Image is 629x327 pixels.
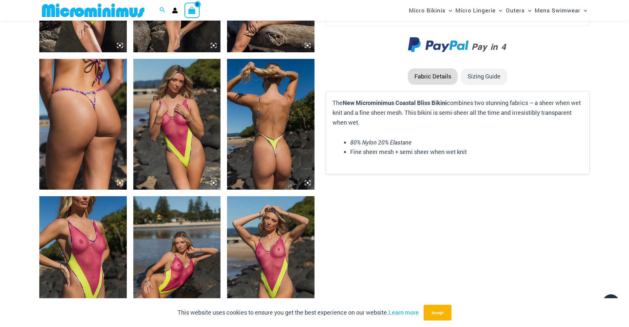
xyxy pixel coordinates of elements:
p: This website uses cookies to ensure you get the best experience on our website. [178,308,419,318]
a: Micro BikinisMenu ToggleMenu Toggle [407,2,454,19]
a: Search icon link [160,6,165,15]
span: Micro Bikinis [409,2,446,19]
img: Coastal Bliss Leopard Sunset 4275 Micro Bikini [39,59,127,190]
nav: Site Navigation [406,1,590,20]
span: Menu Toggle [525,2,531,19]
li: Sizing Guide [461,68,507,85]
span: Menu Toggle [446,2,452,19]
span: Mens Swimwear [535,2,581,19]
img: Coastal Bliss Leopard Sunset 827 One Piece Monokini [133,196,221,327]
img: Coastal Bliss Leopard Sunset 827 One Piece Monokini [227,196,314,327]
a: Learn more [389,308,419,316]
a: View Shopping Cart, empty [184,3,200,18]
b: New Microminimus Coastal Bliss Bikini [343,99,447,107]
li: Fabric Details [408,68,458,85]
span: Menu Toggle [581,2,587,19]
button: Accept [424,305,451,320]
em: 80% Nylon 20% Elastane [350,138,411,146]
a: Account icon link [172,8,178,13]
p: The combines two stunning fabrics – a sheer when wet knit and a fine sheer mesh. This bikini is s... [333,98,583,127]
img: MM SHOP LOGO FLAT [39,3,147,18]
a: OutersMenu ToggleMenu Toggle [504,2,533,19]
li: Fine sheer mesh + semi sheer when wet knit [350,147,583,157]
a: Mens SwimwearMenu ToggleMenu Toggle [533,2,589,19]
img: Coastal Bliss Leopard Sunset 827 One Piece Monokini [39,196,127,327]
img: Coastal Bliss Leopard Sunset 827 One Piece Monokini [227,59,314,190]
span: Menu Toggle [496,2,502,19]
a: Micro LingerieMenu ToggleMenu Toggle [454,2,504,19]
span: Outers [506,2,525,19]
span: Micro Lingerie [455,2,496,19]
img: Coastal Bliss Leopard Sunset 827 One Piece Monokini [133,59,221,190]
